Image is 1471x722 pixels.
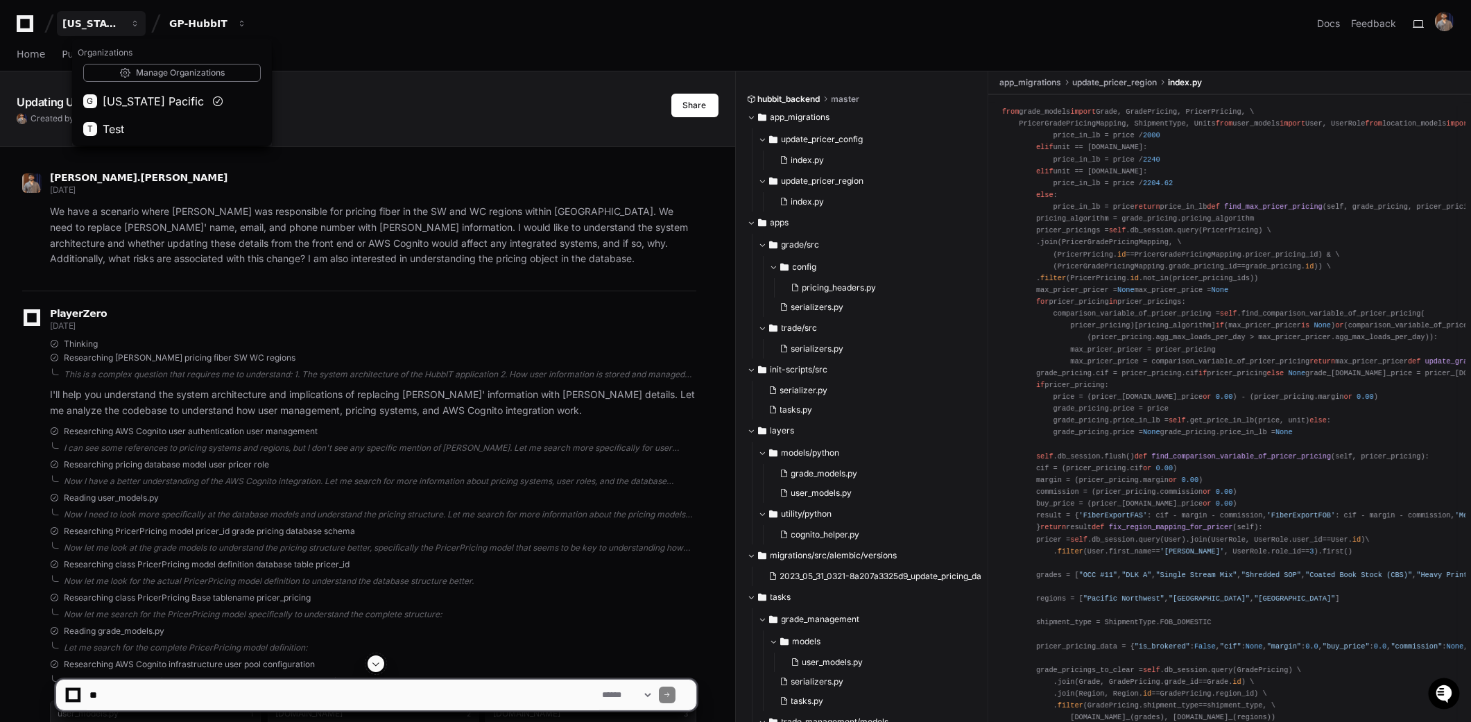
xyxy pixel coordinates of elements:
div: Now let me look for the actual PricerPricing model definition to understand the database structur... [64,576,696,587]
button: grade_management [758,608,978,630]
svg: Directory [758,547,766,564]
span: def [1092,523,1104,531]
span: "buy_price" [1323,642,1370,651]
span: find_max_pricer_pricing [1224,203,1323,211]
span: 'FiberExportFOB' [1267,511,1336,519]
span: id [1117,250,1126,259]
button: grade_models.py [775,464,970,483]
img: 176496148 [22,173,42,193]
span: 'FiberExportFAS' [1079,511,1148,519]
button: app_migrations [747,106,978,128]
button: GP-HubbIT [164,11,252,36]
span: init-scripts/src [771,364,828,375]
div: I can see some references to pricing systems and regions, but I don't see any specific mention of... [64,442,696,454]
span: 0.00 [1216,499,1233,508]
span: utility/python [782,508,832,519]
svg: Directory [758,109,766,126]
svg: Directory [769,445,777,461]
span: grade_management [782,614,860,625]
span: None [1275,428,1293,436]
span: or [1203,393,1211,401]
span: None [1447,642,1464,651]
span: self [1109,226,1126,234]
span: user_models.py [791,488,852,499]
span: or [1203,499,1211,508]
button: apps [747,212,978,234]
span: update_pricer_region [1072,77,1157,88]
span: id [1130,274,1138,282]
span: import [1280,119,1305,128]
button: index.py [775,192,970,212]
span: Pylon [138,217,168,227]
span: from [1216,119,1233,128]
span: self [1070,535,1087,544]
span: "cif" [1220,642,1241,651]
div: Now I need to look more specifically at the database models and understand the pricing structure.... [64,509,696,520]
div: Now let me look at the grade models to understand the pricing structure better, specifically the ... [64,542,696,553]
span: return [1040,523,1066,531]
span: find_comparison_variable_of_pricer_pricing [1151,452,1331,461]
div: Welcome [14,55,252,78]
span: layers [771,425,795,436]
div: We're available if you need us! [47,117,175,128]
span: 2204.62 [1143,179,1173,187]
span: • [128,186,133,197]
span: [PERSON_NAME].[PERSON_NAME] [50,172,227,183]
span: self [1237,523,1255,531]
img: 176496148 [1435,12,1454,31]
button: migrations/src/alembic/versions [747,544,978,567]
span: index.py [791,196,825,207]
span: PlayerZero [50,309,107,318]
div: Start new chat [47,103,227,117]
button: grade/src [758,234,978,256]
span: Thinking [64,338,98,350]
span: else [1267,369,1284,377]
span: "commission" [1391,642,1442,651]
div: T [83,122,97,136]
span: or [1344,393,1352,401]
div: Past conversations [14,151,89,162]
span: grade/src [782,239,820,250]
span: or [1143,464,1151,472]
span: 0.0 [1374,642,1386,651]
div: Let me search for the complete PricerPricing model definition: [64,642,696,653]
span: or [1203,488,1211,496]
button: serializers.py [775,298,970,317]
span: pricing_headers.py [802,282,877,293]
span: Home [17,50,45,58]
span: "Single Stream Mix" [1155,571,1237,579]
span: migrations/src/alembic/versions [771,550,897,561]
button: layers [747,420,978,442]
span: 0.00 [1155,464,1173,472]
svg: Directory [758,589,766,605]
svg: Directory [780,633,789,650]
button: models [769,630,978,653]
button: pricing_headers.py [786,278,970,298]
span: grade_models.py [791,468,858,479]
button: [US_STATE] Pacific [57,11,146,36]
span: hubbit_backend [758,94,820,105]
span: return [1135,203,1160,211]
span: apps [771,217,789,228]
p: I'll help you understand the system architecture and implications of replacing [PERSON_NAME]' inf... [50,387,696,419]
svg: Directory [769,173,777,189]
span: Mr [PERSON_NAME] [43,186,126,197]
span: else [1036,191,1053,199]
span: self [1220,309,1237,318]
span: models [793,636,821,647]
span: Researching class PricerPricing model definition database table pricer_id [64,559,350,570]
span: self [1036,452,1053,461]
span: Researching AWS Cognito user authentication user management [64,426,318,437]
div: This is a complex question that requires me to understand: 1. The system architecture of the Hubb... [64,369,696,380]
div: Now I have a better understanding of the AWS Cognito integration. Let me search for more informat... [64,476,696,487]
span: Test [103,121,124,137]
span: index.py [791,155,825,166]
svg: Directory [758,422,766,439]
button: serializer.py [764,381,970,400]
p: We have a scenario where [PERSON_NAME] was responsible for pricing fiber in the SW and WC regions... [50,204,696,267]
img: Mr Abhinav Kumar [14,173,36,195]
span: 0.00 [1216,393,1233,401]
span: Researching PricerPricing model pricer_id grade pricing database schema [64,526,355,537]
button: update_pricer_config [758,128,978,151]
span: Reading grade_models.py [64,626,164,637]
